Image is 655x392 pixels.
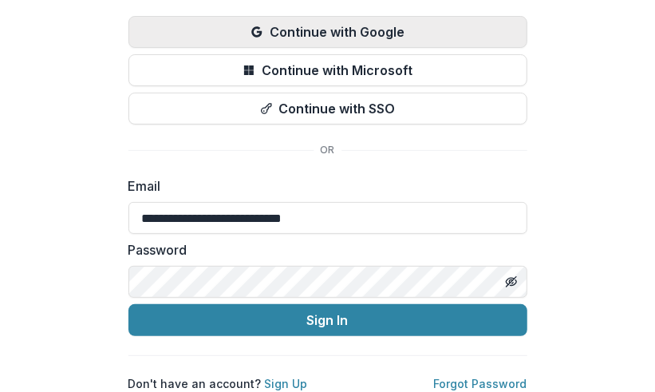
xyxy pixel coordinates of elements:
label: Email [128,176,518,196]
button: Toggle password visibility [499,269,524,295]
p: Don't have an account? [128,375,308,392]
a: Forgot Password [434,377,527,390]
button: Sign In [128,304,527,336]
button: Continue with Google [128,16,527,48]
label: Password [128,240,518,259]
button: Continue with Microsoft [128,54,527,86]
button: Continue with SSO [128,93,527,125]
a: Sign Up [265,377,308,390]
